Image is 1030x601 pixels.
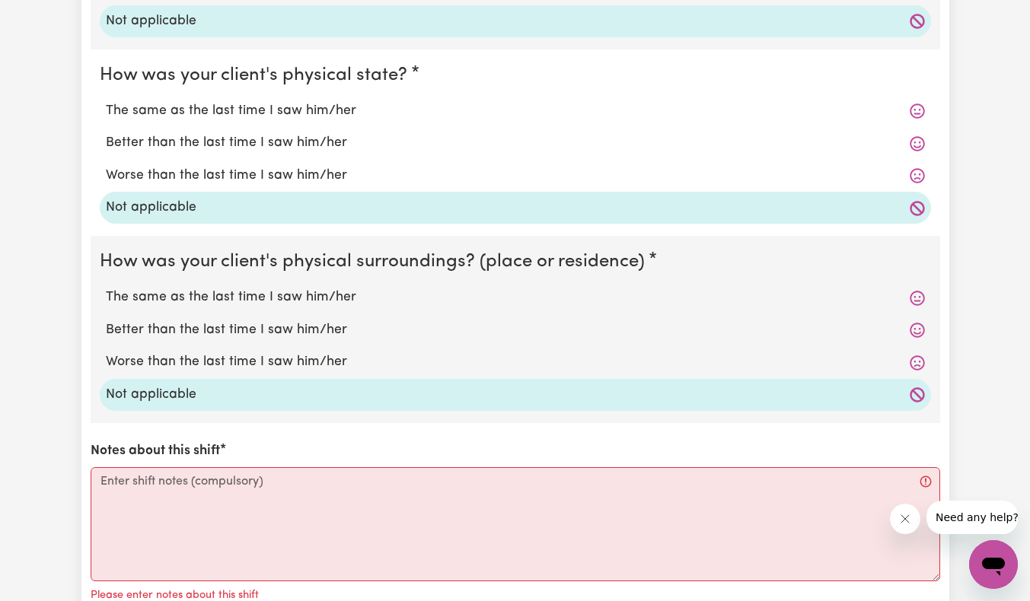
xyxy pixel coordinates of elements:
[926,501,1018,534] iframe: Message from company
[106,133,925,153] label: Better than the last time I saw him/her
[91,441,220,461] label: Notes about this shift
[106,166,925,186] label: Worse than the last time I saw him/her
[106,101,925,121] label: The same as the last time I saw him/her
[106,320,925,340] label: Better than the last time I saw him/her
[106,288,925,307] label: The same as the last time I saw him/her
[890,504,920,534] iframe: Close message
[9,11,92,23] span: Need any help?
[100,62,413,89] legend: How was your client's physical state?
[106,198,925,218] label: Not applicable
[106,385,925,405] label: Not applicable
[106,11,925,31] label: Not applicable
[100,248,651,275] legend: How was your client's physical surroundings? (place or residence)
[106,352,925,372] label: Worse than the last time I saw him/her
[969,540,1018,589] iframe: Button to launch messaging window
